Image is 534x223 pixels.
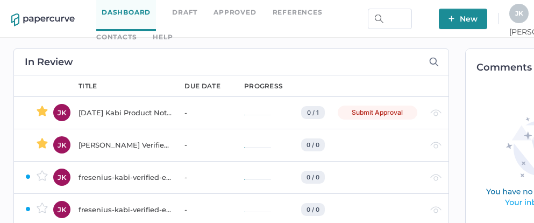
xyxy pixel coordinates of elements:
div: 0 / 0 [301,171,325,184]
div: Submit Approval [338,106,417,120]
input: Search Workspace [368,9,412,29]
div: 0 / 0 [301,138,325,151]
img: eye-light-gray.b6d092a5.svg [430,109,442,116]
div: JK [53,201,70,218]
div: help [153,31,173,43]
div: [PERSON_NAME] Verified Email Case Study [DATE]-[DATE] [79,138,172,151]
img: eye-light-gray.b6d092a5.svg [430,142,442,149]
img: eye-light-gray.b6d092a5.svg [430,206,442,213]
td: - [174,161,233,193]
img: plus-white.e19ec114.svg [448,16,454,22]
td: - [174,96,233,129]
a: Draft [172,6,197,18]
img: ZaPP2z7XVwAAAABJRU5ErkJggg== [25,206,31,212]
div: progress [244,81,283,91]
div: JK [53,136,70,154]
img: ZaPP2z7XVwAAAABJRU5ErkJggg== [25,173,31,180]
div: fresenius-kabi-verified-email-campaigns-2024 [79,171,172,184]
div: title [79,81,97,91]
a: Contacts [96,31,137,43]
button: New [439,9,487,29]
img: star-active.7b6ae705.svg [37,138,48,149]
div: 0 / 1 [301,106,325,119]
span: New [448,9,478,29]
div: fresenius-kabi-verified-email-most-engaged-contacts-2024 [79,203,172,216]
div: JK [53,169,70,186]
img: eye-light-gray.b6d092a5.svg [430,174,442,181]
div: [DATE] Kabi Product Notification Campaign report [79,106,172,119]
td: - [174,129,233,161]
span: J K [515,9,523,17]
img: papercurve-logo-colour.7244d18c.svg [11,13,75,26]
img: star-active.7b6ae705.svg [37,106,48,116]
img: search.bf03fe8b.svg [375,15,383,23]
img: star-inactive.70f2008a.svg [37,203,48,213]
a: References [273,6,323,18]
img: search-icon-expand.c6106642.svg [429,57,439,67]
a: Approved [213,6,256,18]
div: due date [184,81,220,91]
div: JK [53,104,70,121]
div: 0 / 0 [301,203,325,216]
img: star-inactive.70f2008a.svg [37,170,48,181]
h2: In Review [25,57,73,67]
